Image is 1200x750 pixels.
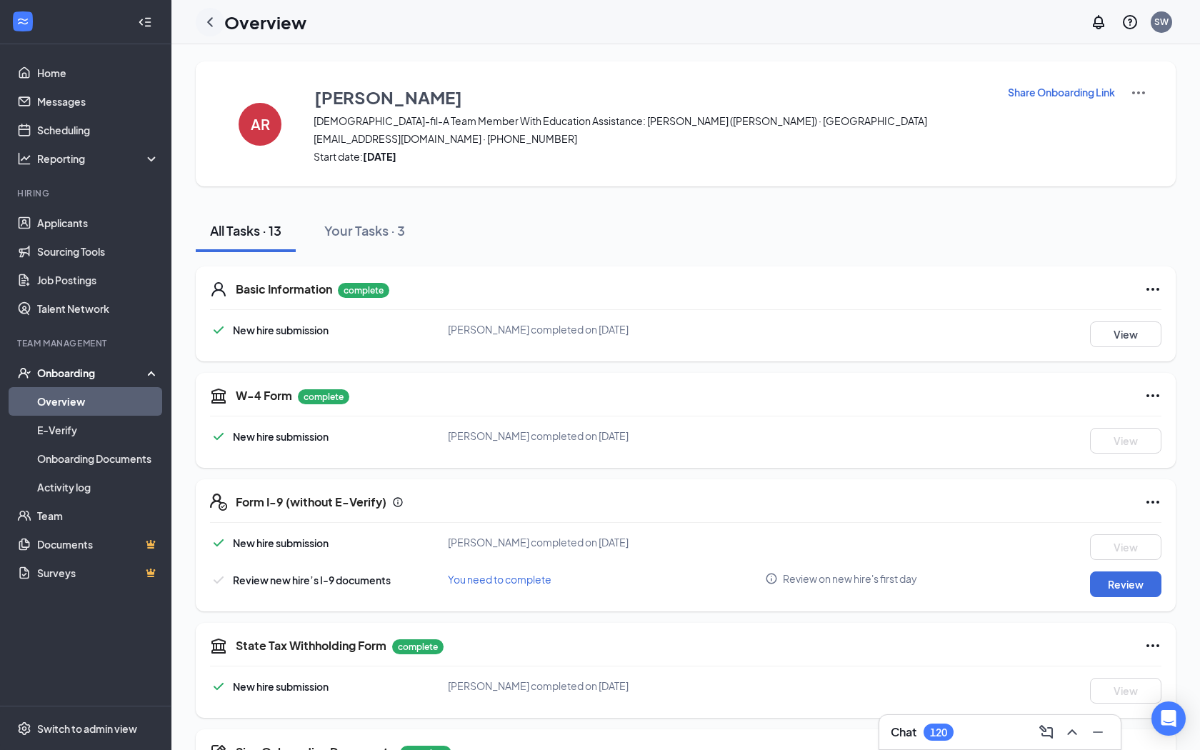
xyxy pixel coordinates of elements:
[37,237,159,266] a: Sourcing Tools
[17,366,31,380] svg: UserCheck
[1090,678,1161,704] button: View
[233,680,329,693] span: New hire submission
[783,571,917,586] span: Review on new hire's first day
[1061,721,1084,744] button: ChevronUp
[314,114,989,128] span: [DEMOGRAPHIC_DATA]-fil-A Team Member With Education Assistance: [PERSON_NAME] ([PERSON_NAME]) · [...
[448,536,629,549] span: [PERSON_NAME] completed on [DATE]
[363,150,396,163] strong: [DATE]
[1144,281,1161,298] svg: Ellipses
[324,221,405,239] div: Your Tasks · 3
[224,84,296,164] button: AR
[251,119,270,129] h4: AR
[17,337,156,349] div: Team Management
[1090,14,1107,31] svg: Notifications
[37,501,159,530] a: Team
[37,209,159,237] a: Applicants
[37,294,159,323] a: Talent Network
[37,87,159,116] a: Messages
[37,366,147,380] div: Onboarding
[210,571,227,589] svg: Checkmark
[1151,701,1186,736] div: Open Intercom Messenger
[236,638,386,654] h5: State Tax Withholding Form
[210,387,227,404] svg: TaxGovernmentIcon
[233,536,329,549] span: New hire submission
[224,10,306,34] h1: Overview
[1086,721,1109,744] button: Minimize
[448,429,629,442] span: [PERSON_NAME] completed on [DATE]
[236,281,332,297] h5: Basic Information
[37,473,159,501] a: Activity log
[1008,85,1115,99] p: Share Onboarding Link
[298,389,349,404] p: complete
[37,559,159,587] a: SurveysCrown
[16,14,30,29] svg: WorkstreamLogo
[17,187,156,199] div: Hiring
[1090,428,1161,454] button: View
[37,387,159,416] a: Overview
[338,283,389,298] p: complete
[37,59,159,87] a: Home
[1038,724,1055,741] svg: ComposeMessage
[1130,84,1147,101] img: More Actions
[765,572,778,585] svg: Info
[17,721,31,736] svg: Settings
[448,323,629,336] span: [PERSON_NAME] completed on [DATE]
[210,321,227,339] svg: Checkmark
[891,724,916,740] h3: Chat
[210,428,227,445] svg: Checkmark
[930,726,947,739] div: 120
[37,116,159,144] a: Scheduling
[1090,321,1161,347] button: View
[236,388,292,404] h5: W-4 Form
[1064,724,1081,741] svg: ChevronUp
[37,721,137,736] div: Switch to admin view
[1007,84,1116,100] button: Share Onboarding Link
[210,678,227,695] svg: Checkmark
[17,151,31,166] svg: Analysis
[201,14,219,31] svg: ChevronLeft
[1144,387,1161,404] svg: Ellipses
[210,281,227,298] svg: User
[37,530,159,559] a: DocumentsCrown
[210,221,281,239] div: All Tasks · 13
[448,679,629,692] span: [PERSON_NAME] completed on [DATE]
[314,85,462,109] h3: [PERSON_NAME]
[210,534,227,551] svg: Checkmark
[448,573,551,586] span: You need to complete
[37,444,159,473] a: Onboarding Documents
[236,494,386,510] h5: Form I-9 (without E-Verify)
[1090,571,1161,597] button: Review
[233,430,329,443] span: New hire submission
[1035,721,1058,744] button: ComposeMessage
[392,496,404,508] svg: Info
[37,416,159,444] a: E-Verify
[37,266,159,294] a: Job Postings
[1090,534,1161,560] button: View
[210,637,227,654] svg: TaxGovernmentIcon
[1144,494,1161,511] svg: Ellipses
[233,324,329,336] span: New hire submission
[314,84,989,110] button: [PERSON_NAME]
[1089,724,1106,741] svg: Minimize
[392,639,444,654] p: complete
[1154,16,1169,28] div: SW
[210,494,227,511] svg: FormI9EVerifyIcon
[233,574,391,586] span: Review new hire’s I-9 documents
[37,151,160,166] div: Reporting
[1144,637,1161,654] svg: Ellipses
[138,15,152,29] svg: Collapse
[1121,14,1139,31] svg: QuestionInfo
[314,149,989,164] span: Start date:
[314,131,989,146] span: [EMAIL_ADDRESS][DOMAIN_NAME] · [PHONE_NUMBER]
